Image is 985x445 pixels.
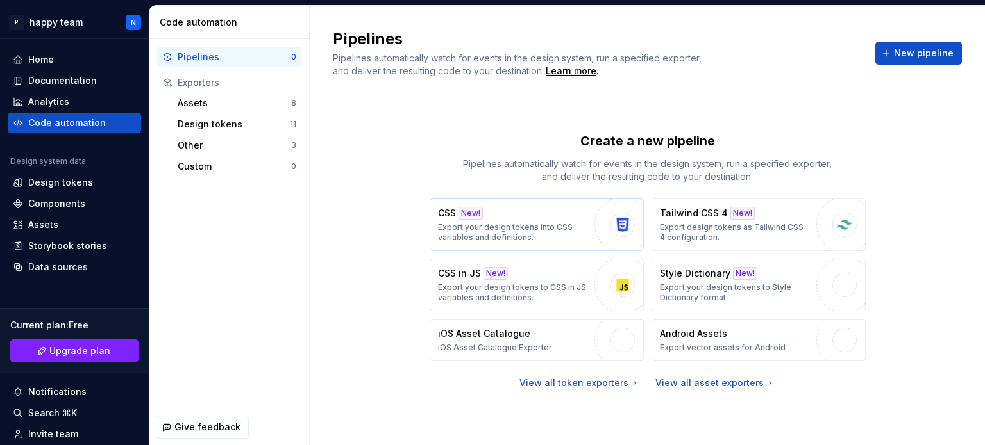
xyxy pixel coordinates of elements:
div: Search ⌘K [28,407,77,419]
button: Phappy teamN [3,8,146,36]
p: Pipelines automatically watch for events in the design system, run a specified exporter, and deli... [455,158,840,183]
a: Components [8,193,141,214]
button: Assets8 [173,93,301,113]
p: Export your design tokens into CSS variables and definitions. [438,222,588,243]
span: New pipeline [894,47,954,60]
button: Other3 [173,135,301,156]
p: Create a new pipeline [580,132,715,150]
div: happy team [29,16,83,29]
a: Storybook stories [8,236,141,256]
p: Export design tokens as Tailwind CSS 4 configuration. [660,222,810,243]
a: View all token exporters [519,376,640,389]
div: Pipelines [178,51,291,63]
button: Tailwind CSS 4New!Export design tokens as Tailwind CSS 4 configuration. [652,198,866,251]
div: Other [178,139,291,152]
div: Invite team [28,428,78,441]
button: Give feedback [156,416,249,439]
a: View all asset exporters [655,376,775,389]
div: Design tokens [178,118,290,131]
p: iOS Asset Catalogue Exporter [438,343,552,353]
a: Home [8,49,141,70]
p: CSS [438,207,456,220]
div: Assets [28,218,58,231]
div: Storybook stories [28,239,107,252]
p: Style Dictionary [660,267,730,280]
a: Documentation [8,70,141,91]
div: Code automation [28,117,106,129]
div: Assets [178,97,291,109]
div: New! [484,267,508,280]
p: Android Assets [660,327,727,340]
div: Design system data [10,156,86,166]
div: Components [28,197,85,210]
div: Analytics [28,95,69,108]
p: iOS Asset Catalogue [438,327,530,340]
div: Notifications [28,385,87,398]
button: New pipeline [875,42,962,65]
div: Design tokens [28,176,93,189]
p: Export your design tokens to CSS in JS variables and definitions. [438,282,588,303]
button: Pipelines0 [157,47,301,67]
div: Data sources [28,261,88,273]
button: Notifications [8,382,141,402]
div: Home [28,53,54,66]
a: Design tokens [8,172,141,193]
div: 11 [290,119,296,129]
a: Invite team [8,424,141,444]
span: . [544,67,598,76]
div: New! [733,267,757,280]
div: 8 [291,98,296,108]
button: Android AssetsExport vector assets for Android [652,319,866,361]
div: Code automation [160,16,304,29]
a: Analytics [8,92,141,112]
p: CSS in JS [438,267,481,280]
span: Give feedback [174,421,240,433]
a: Learn more [546,65,596,77]
a: Data sources [8,257,141,277]
button: Style DictionaryNew!Export your design tokens to Style Dictionary format. [652,259,866,311]
button: CSS in JSNew!Export your design tokens to CSS in JS variables and definitions. [430,259,644,311]
div: New! [459,207,483,220]
h2: Pipelines [333,29,860,49]
span: Pipelines automatically watch for events in the design system, run a specified exporter, and deli... [333,53,704,76]
div: 0 [291,52,296,62]
div: Current plan : Free [10,319,139,332]
div: P [9,15,24,30]
div: 0 [291,161,296,172]
div: New! [730,207,755,220]
p: Export your design tokens to Style Dictionary format. [660,282,810,303]
div: N [131,17,136,28]
a: Upgrade plan [10,339,139,362]
button: CSSNew!Export your design tokens into CSS variables and definitions. [430,198,644,251]
span: Upgrade plan [49,344,110,357]
div: Documentation [28,74,97,87]
button: iOS Asset CatalogueiOS Asset Catalogue Exporter [430,319,644,361]
div: Custom [178,160,291,173]
button: Search ⌘K [8,403,141,423]
div: Exporters [178,76,296,89]
div: 3 [291,140,296,150]
button: Custom0 [173,156,301,177]
a: Assets [8,214,141,235]
p: Tailwind CSS 4 [660,207,728,220]
a: Code automation [8,113,141,133]
p: Export vector assets for Android [660,343,786,353]
button: Design tokens11 [173,114,301,134]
